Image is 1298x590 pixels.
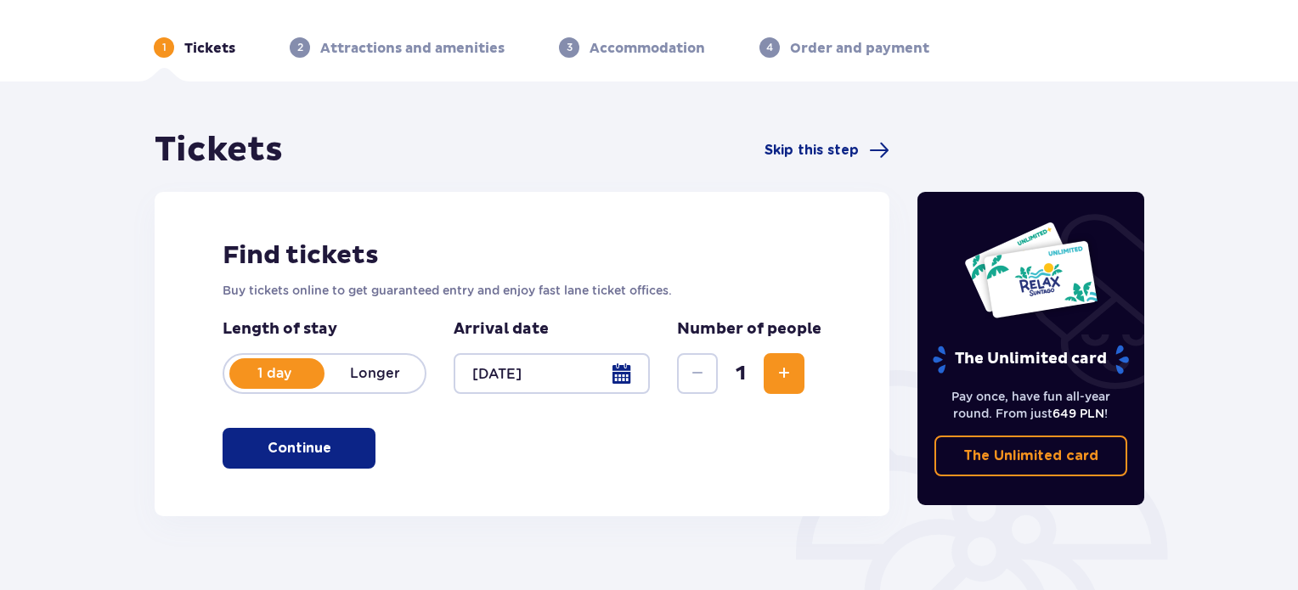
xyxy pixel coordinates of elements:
[224,364,324,383] p: 1 day
[934,435,1128,476] a: The Unlimited card
[677,353,718,394] button: Decrease
[963,447,1098,465] p: The Unlimited card
[324,364,425,383] p: Longer
[223,282,821,299] p: Buy tickets online to get guaranteed entry and enjoy fast lane ticket offices.
[268,439,331,458] p: Continue
[931,345,1131,374] p: The Unlimited card
[454,319,549,340] p: Arrival date
[223,319,426,340] p: Length of stay
[721,361,760,386] span: 1
[155,129,283,171] h1: Tickets
[765,140,889,160] a: Skip this step
[590,39,705,58] p: Accommodation
[297,40,303,55] p: 2
[790,39,929,58] p: Order and payment
[764,353,804,394] button: Increase
[223,239,821,272] h2: Find tickets
[320,39,505,58] p: Attractions and amenities
[162,40,166,55] p: 1
[766,40,773,55] p: 4
[677,319,821,340] p: Number of people
[223,428,375,469] button: Continue
[765,141,859,160] span: Skip this step
[934,388,1128,422] p: Pay once, have fun all-year round. From just !
[567,40,573,55] p: 3
[1053,407,1104,420] span: 649 PLN
[184,39,235,58] p: Tickets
